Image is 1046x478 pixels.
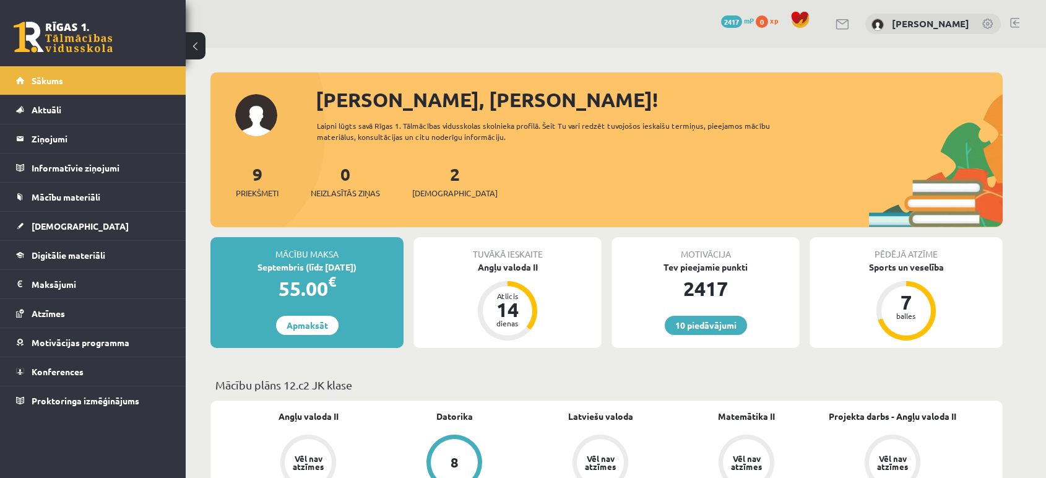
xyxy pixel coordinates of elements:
a: Datorika [436,410,473,423]
a: [PERSON_NAME] [892,17,969,30]
a: Motivācijas programma [16,328,170,357]
a: Ziņojumi [16,124,170,153]
a: Aktuāli [16,95,170,124]
span: Priekšmeti [236,187,279,199]
div: Tev pieejamie punkti [612,261,800,274]
div: Mācību maksa [210,237,404,261]
legend: Informatīvie ziņojumi [32,154,170,182]
div: 55.00 [210,274,404,303]
a: Sākums [16,66,170,95]
a: Sports un veselība 7 balles [810,261,1003,342]
a: 10 piedāvājumi [665,316,747,335]
a: 2417 mP [721,15,754,25]
div: Vēl nav atzīmes [729,454,764,471]
a: Atzīmes [16,299,170,328]
div: Angļu valoda II [413,261,602,274]
a: Apmaksāt [276,316,339,335]
div: 2417 [612,274,800,303]
p: Mācību plāns 12.c2 JK klase [215,376,998,393]
span: Aktuāli [32,104,61,115]
span: Digitālie materiāli [32,250,105,261]
a: Projekta darbs - Angļu valoda II [829,410,956,423]
a: Rīgas 1. Tālmācības vidusskola [14,22,113,53]
span: [DEMOGRAPHIC_DATA] [32,220,129,232]
div: 14 [489,300,526,319]
a: [DEMOGRAPHIC_DATA] [16,212,170,240]
span: xp [770,15,778,25]
span: Konferences [32,366,84,377]
legend: Maksājumi [32,270,170,298]
span: Neizlasītās ziņas [311,187,380,199]
legend: Ziņojumi [32,124,170,153]
span: Atzīmes [32,308,65,319]
a: Konferences [16,357,170,386]
a: Informatīvie ziņojumi [16,154,170,182]
span: 0 [756,15,768,28]
a: Digitālie materiāli [16,241,170,269]
span: Sākums [32,75,63,86]
span: mP [744,15,754,25]
div: [PERSON_NAME], [PERSON_NAME]! [316,85,1003,115]
span: 2417 [721,15,742,28]
div: 7 [888,292,925,312]
div: 8 [451,456,459,469]
a: 0 xp [756,15,784,25]
div: Septembris (līdz [DATE]) [210,261,404,274]
a: Latviešu valoda [568,410,633,423]
div: Tuvākā ieskaite [413,237,602,261]
a: 2[DEMOGRAPHIC_DATA] [412,163,498,199]
div: balles [888,312,925,319]
a: 0Neizlasītās ziņas [311,163,380,199]
div: Motivācija [612,237,800,261]
div: Laipni lūgts savā Rīgas 1. Tālmācības vidusskolas skolnieka profilā. Šeit Tu vari redzēt tuvojošo... [317,120,792,142]
div: Vēl nav atzīmes [583,454,618,471]
img: Jekaterina Zeļeņina [871,19,884,31]
span: Proktoringa izmēģinājums [32,395,139,406]
div: dienas [489,319,526,327]
span: Mācību materiāli [32,191,100,202]
span: [DEMOGRAPHIC_DATA] [412,187,498,199]
a: Mācību materiāli [16,183,170,211]
span: Motivācijas programma [32,337,129,348]
a: Angļu valoda II Atlicis 14 dienas [413,261,602,342]
a: 9Priekšmeti [236,163,279,199]
a: Matemātika II [718,410,775,423]
a: Proktoringa izmēģinājums [16,386,170,415]
div: Sports un veselība [810,261,1003,274]
div: Vēl nav atzīmes [291,454,326,471]
a: Angļu valoda II [279,410,339,423]
div: Vēl nav atzīmes [875,454,910,471]
span: € [328,272,336,290]
div: Pēdējā atzīme [810,237,1003,261]
a: Maksājumi [16,270,170,298]
div: Atlicis [489,292,526,300]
